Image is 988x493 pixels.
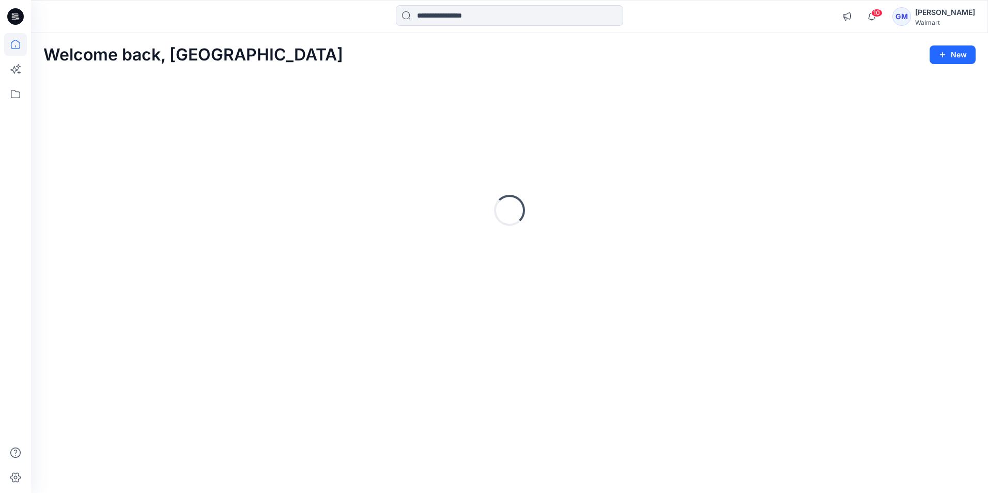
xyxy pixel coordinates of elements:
[930,45,976,64] button: New
[915,19,975,26] div: Walmart
[43,45,343,65] h2: Welcome back, [GEOGRAPHIC_DATA]
[892,7,911,26] div: GM
[871,9,883,17] span: 10
[915,6,975,19] div: [PERSON_NAME]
